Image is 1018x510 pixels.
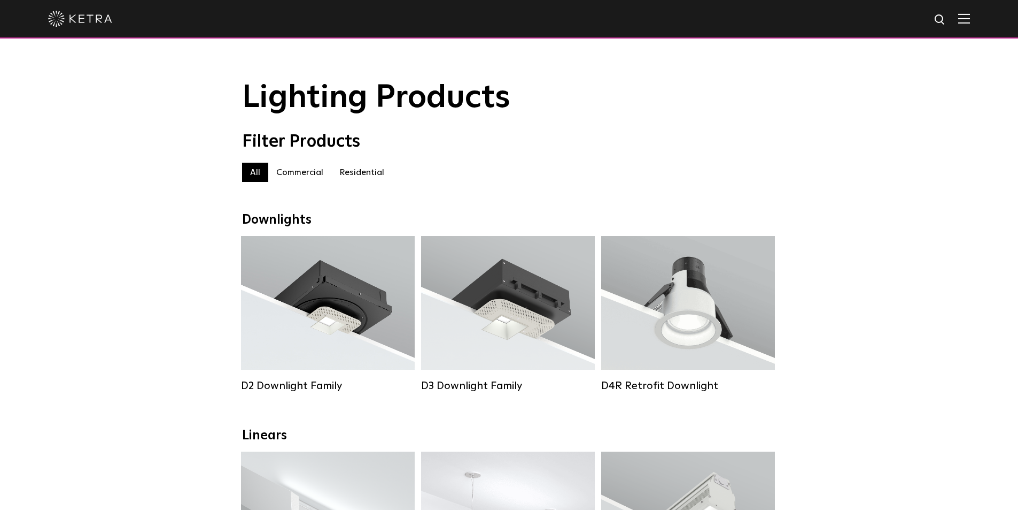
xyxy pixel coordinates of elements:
div: Downlights [242,212,776,228]
label: Residential [331,163,392,182]
div: D3 Downlight Family [421,379,595,392]
img: search icon [934,13,947,27]
div: D4R Retrofit Downlight [601,379,775,392]
img: ketra-logo-2019-white [48,11,112,27]
div: D2 Downlight Family [241,379,415,392]
a: D3 Downlight Family Lumen Output:700 / 900 / 1100Colors:White / Black / Silver / Bronze / Paintab... [421,236,595,392]
label: All [242,163,268,182]
div: Linears [242,428,776,444]
a: D4R Retrofit Downlight Lumen Output:800Colors:White / BlackBeam Angles:15° / 25° / 40° / 60°Watta... [601,236,775,392]
div: Filter Products [242,132,776,152]
a: D2 Downlight Family Lumen Output:1200Colors:White / Black / Gloss Black / Silver / Bronze / Silve... [241,236,415,392]
img: Hamburger%20Nav.svg [958,13,970,24]
span: Lighting Products [242,82,510,114]
label: Commercial [268,163,331,182]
